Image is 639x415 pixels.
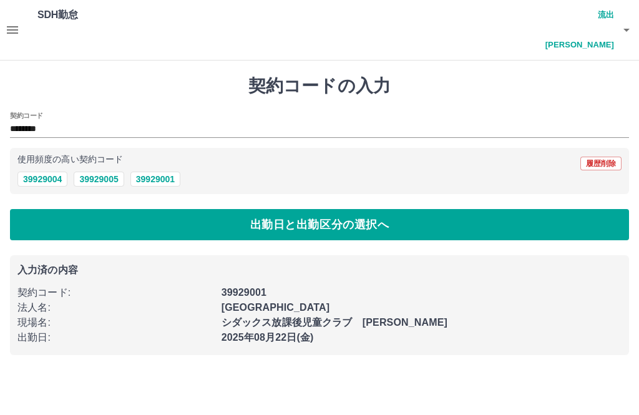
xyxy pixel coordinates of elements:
[17,300,214,315] p: 法人名 :
[10,209,629,240] button: 出勤日と出勤区分の選択へ
[17,315,214,330] p: 現場名 :
[17,172,67,187] button: 39929004
[10,76,629,97] h1: 契約コードの入力
[74,172,124,187] button: 39929005
[222,302,330,313] b: [GEOGRAPHIC_DATA]
[130,172,180,187] button: 39929001
[222,332,314,343] b: 2025年08月22日(金)
[222,287,266,298] b: 39929001
[222,317,447,328] b: シダックス放課後児童クラブ [PERSON_NAME]
[17,285,214,300] p: 契約コード :
[17,330,214,345] p: 出勤日 :
[17,265,622,275] p: 入力済の内容
[17,155,123,164] p: 使用頻度の高い契約コード
[10,110,43,120] h2: 契約コード
[580,157,622,170] button: 履歴削除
